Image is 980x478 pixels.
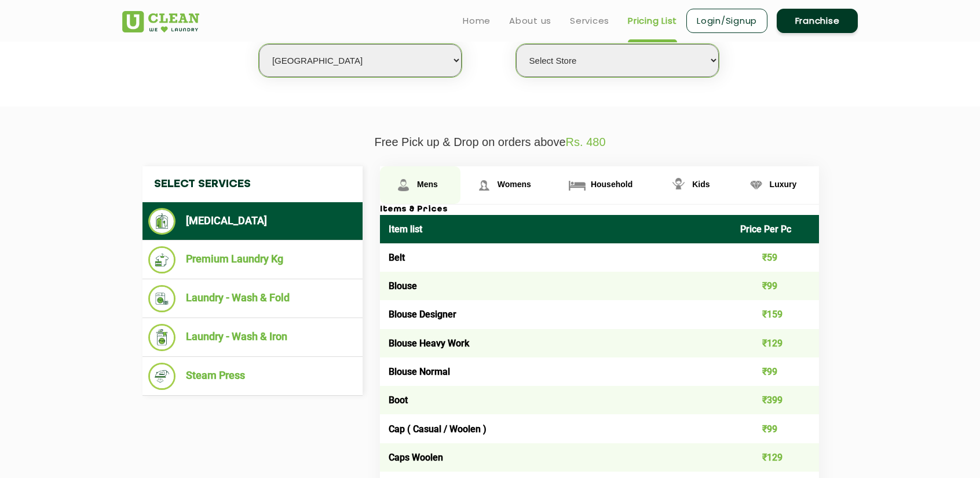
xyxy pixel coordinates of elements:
[732,243,820,272] td: ₹59
[380,243,732,272] td: Belt
[148,324,357,351] li: Laundry - Wash & Iron
[148,285,357,312] li: Laundry - Wash & Fold
[380,272,732,300] td: Blouse
[570,14,609,28] a: Services
[566,136,606,148] span: Rs. 480
[148,324,175,351] img: Laundry - Wash & Iron
[148,208,357,235] li: [MEDICAL_DATA]
[732,443,820,472] td: ₹129
[380,205,819,215] h3: Items & Prices
[148,363,175,390] img: Steam Press
[380,215,732,243] th: Item list
[668,175,689,195] img: Kids
[380,443,732,472] td: Caps Woolen
[732,300,820,329] td: ₹159
[380,386,732,414] td: Boot
[142,166,363,202] h4: Select Services
[393,175,414,195] img: Mens
[148,363,357,390] li: Steam Press
[591,180,632,189] span: Household
[148,246,357,273] li: Premium Laundry Kg
[417,180,438,189] span: Mens
[509,14,551,28] a: About us
[770,180,797,189] span: Luxury
[380,414,732,443] td: Cap ( Casual / Woolen )
[474,175,494,195] img: Womens
[463,14,491,28] a: Home
[628,14,677,28] a: Pricing List
[732,272,820,300] td: ₹99
[746,175,766,195] img: Luxury
[692,180,710,189] span: Kids
[122,11,199,32] img: UClean Laundry and Dry Cleaning
[567,175,587,195] img: Household
[686,9,767,33] a: Login/Signup
[148,285,175,312] img: Laundry - Wash & Fold
[732,215,820,243] th: Price Per Pc
[498,180,531,189] span: Womens
[148,246,175,273] img: Premium Laundry Kg
[732,329,820,357] td: ₹129
[380,357,732,386] td: Blouse Normal
[732,414,820,443] td: ₹99
[380,300,732,329] td: Blouse Designer
[122,136,858,149] p: Free Pick up & Drop on orders above
[380,329,732,357] td: Blouse Heavy Work
[148,208,175,235] img: Dry Cleaning
[732,357,820,386] td: ₹99
[777,9,858,33] a: Franchise
[732,386,820,414] td: ₹399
